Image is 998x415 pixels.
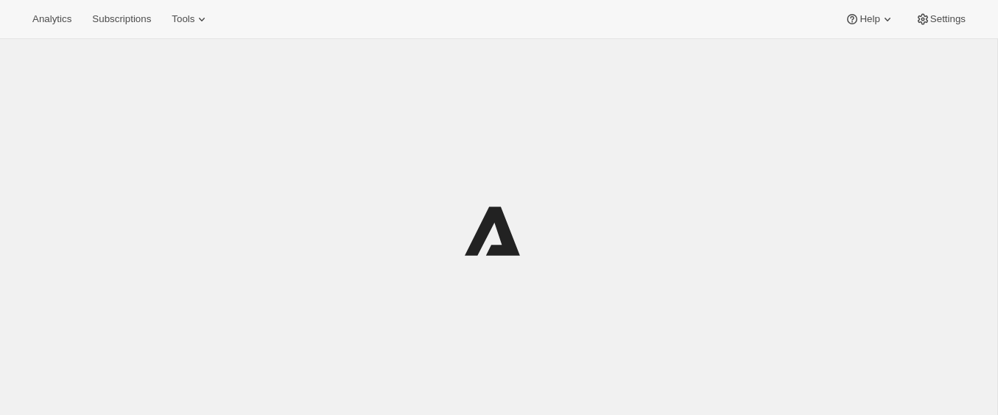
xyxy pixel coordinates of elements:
[860,13,879,25] span: Help
[930,13,966,25] span: Settings
[83,9,160,29] button: Subscriptions
[163,9,218,29] button: Tools
[92,13,151,25] span: Subscriptions
[32,13,71,25] span: Analytics
[907,9,974,29] button: Settings
[836,9,903,29] button: Help
[24,9,80,29] button: Analytics
[172,13,194,25] span: Tools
